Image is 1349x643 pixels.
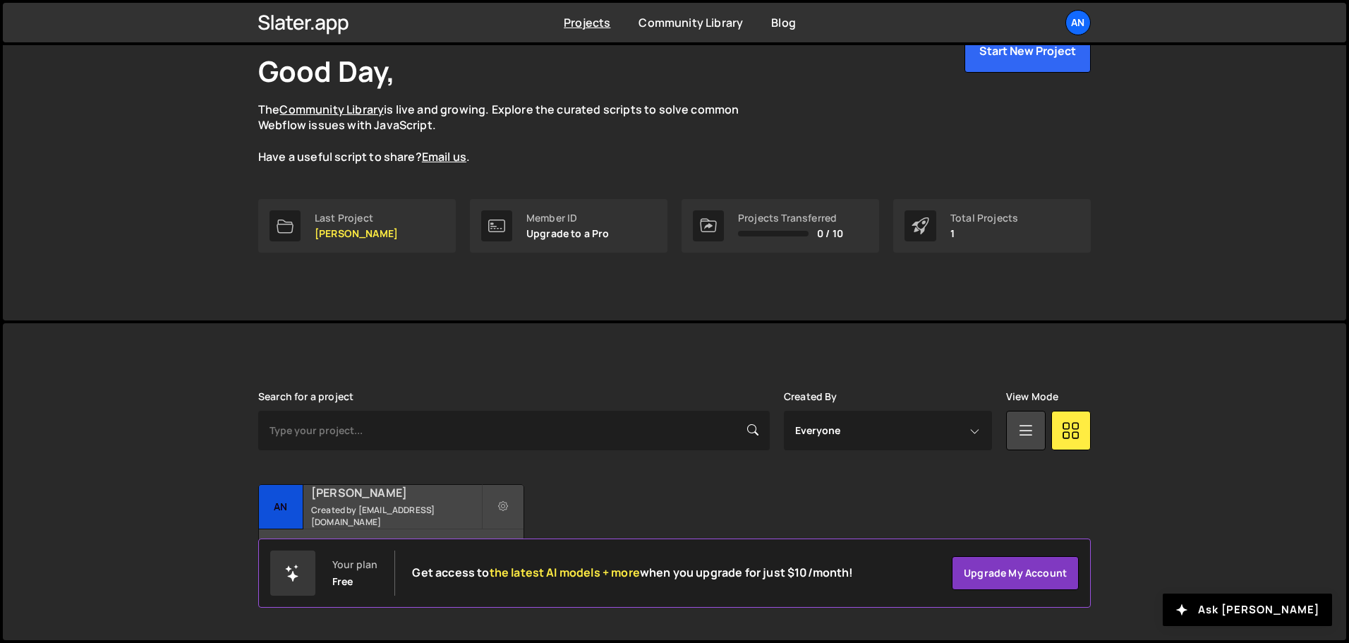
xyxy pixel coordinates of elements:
span: 0 / 10 [817,228,843,239]
label: Search for a project [258,391,353,402]
a: Upgrade my account [952,556,1079,590]
a: Community Library [279,102,384,117]
p: The is live and growing. Explore the curated scripts to solve common Webflow issues with JavaScri... [258,102,766,165]
p: 1 [950,228,1018,239]
div: Your plan [332,559,377,570]
p: [PERSON_NAME] [315,228,398,239]
a: Last Project [PERSON_NAME] [258,199,456,253]
div: Free [332,576,353,587]
a: An [PERSON_NAME] Created by [EMAIL_ADDRESS][DOMAIN_NAME] 1 page, last updated by [DATE] [258,484,524,572]
h2: [PERSON_NAME] [311,485,481,500]
div: 1 page, last updated by [DATE] [259,529,524,572]
div: An [259,485,303,529]
input: Type your project... [258,411,770,450]
h1: Good Day, [258,52,395,90]
a: Community Library [639,15,743,30]
p: Upgrade to a Pro [526,228,610,239]
a: Email us [422,149,466,164]
label: Created By [784,391,837,402]
span: the latest AI models + more [490,565,640,580]
div: Last Project [315,212,398,224]
a: An [1065,10,1091,35]
a: Projects [564,15,610,30]
a: Blog [771,15,796,30]
div: Total Projects [950,212,1018,224]
div: Member ID [526,212,610,224]
h2: Get access to when you upgrade for just $10/month! [412,566,853,579]
button: Start New Project [964,29,1091,73]
small: Created by [EMAIL_ADDRESS][DOMAIN_NAME] [311,504,481,528]
div: Projects Transferred [738,212,843,224]
button: Ask [PERSON_NAME] [1163,594,1332,626]
label: View Mode [1006,391,1058,402]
